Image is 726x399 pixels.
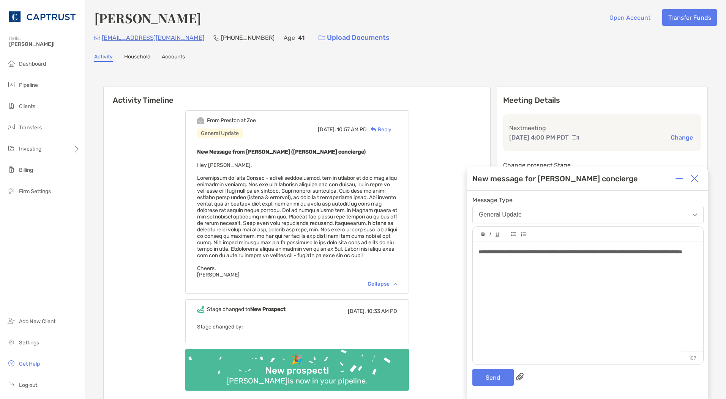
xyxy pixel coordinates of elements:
img: Open dropdown arrow [693,214,697,216]
img: CAPTRUST Logo [9,3,76,30]
button: Open Account [603,9,656,26]
img: Event icon [197,306,204,313]
img: Editor control icon [511,232,516,236]
b: New Message from [PERSON_NAME] ([PERSON_NAME] concierge) [197,149,366,155]
span: [DATE], [348,308,366,314]
div: [PERSON_NAME] is now in your pipeline. [223,376,371,385]
div: Collapse [368,281,397,287]
p: 107 [681,352,703,364]
button: General Update [472,206,704,223]
p: 41 [298,33,305,42]
img: Reply icon [371,127,376,132]
img: paperclip attachments [516,373,524,380]
h4: [PERSON_NAME] [94,9,201,27]
img: dashboard icon [7,59,16,68]
img: clients icon [7,101,16,110]
img: settings icon [7,338,16,347]
img: investing icon [7,144,16,153]
a: Accounts [162,53,185,62]
a: Household [124,53,150,62]
span: Dashboard [19,61,46,67]
p: [EMAIL_ADDRESS][DOMAIN_NAME] [102,33,204,42]
div: General Update [197,129,243,138]
img: Email Icon [94,36,100,40]
span: Pipeline [19,82,38,88]
span: Hey [PERSON_NAME], Loremipsum dol sita Consec - adi eli seddoeiusmod, tem in utlabor et dolo mag ... [197,162,397,278]
div: General Update [479,211,522,218]
img: Editor control icon [496,232,499,237]
img: pipeline icon [7,80,16,89]
span: Firm Settings [19,188,51,195]
h6: Activity Timeline [104,86,490,105]
img: Editor control icon [481,232,485,236]
img: billing icon [7,165,16,174]
span: Transfers [19,124,42,131]
button: Transfer Funds [662,9,717,26]
img: Editor control icon [521,232,526,237]
span: 10:33 AM PD [367,308,397,314]
span: Billing [19,167,33,173]
img: Chevron icon [394,283,397,285]
img: Phone Icon [213,35,219,41]
span: Get Help [19,361,40,367]
img: Event icon [197,117,204,124]
p: Change prospect Stage [503,160,701,170]
img: communication type [572,135,579,141]
img: get-help icon [7,359,16,368]
img: transfers icon [7,123,16,132]
img: Close [691,175,698,182]
img: button icon [319,35,325,41]
span: Investing [19,146,41,152]
button: Send [472,369,514,386]
span: [PERSON_NAME]! [9,41,80,47]
div: From Preston at Zoe [207,117,256,124]
div: Reply [367,126,391,134]
p: [PHONE_NUMBER] [221,33,275,42]
p: [DATE] 4:00 PM PDT [509,133,569,142]
button: Change [668,134,695,141]
span: Log out [19,382,37,388]
span: Clients [19,103,35,110]
span: 10:57 AM PD [337,126,367,133]
p: Age [284,33,295,42]
div: New prospect! [262,365,332,376]
p: Meeting Details [503,96,701,105]
b: New Prospect [250,306,286,313]
img: Confetti [185,349,409,384]
p: Next meeting [509,123,695,133]
span: Settings [19,339,39,346]
img: logout icon [7,380,16,389]
img: add_new_client icon [7,316,16,325]
p: Stage changed by: [197,322,397,331]
a: Activity [94,53,113,62]
div: New message for [PERSON_NAME] concierge [472,174,638,183]
div: 🎉 [288,354,306,365]
img: Expand or collapse [675,175,683,182]
span: Add New Client [19,318,55,325]
img: firm-settings icon [7,186,16,195]
span: Message Type [472,196,704,204]
div: Stage changed to [207,306,286,313]
span: [DATE], [318,126,336,133]
a: Upload Documents [314,30,395,46]
img: Editor control icon [489,232,491,236]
